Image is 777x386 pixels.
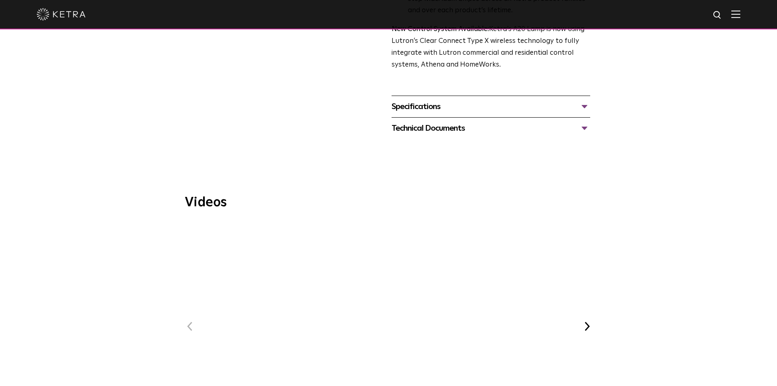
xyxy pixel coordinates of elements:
[731,10,740,18] img: Hamburger%20Nav.svg
[713,10,723,20] img: search icon
[392,100,590,113] div: Specifications
[37,8,86,20] img: ketra-logo-2019-white
[392,24,590,71] p: Ketra’s A20 Lamp is now using Lutron’s Clear Connect Type X wireless technology to fully integrat...
[582,321,593,332] button: Next
[185,321,195,332] button: Previous
[392,122,590,135] div: Technical Documents
[185,196,593,209] h3: Videos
